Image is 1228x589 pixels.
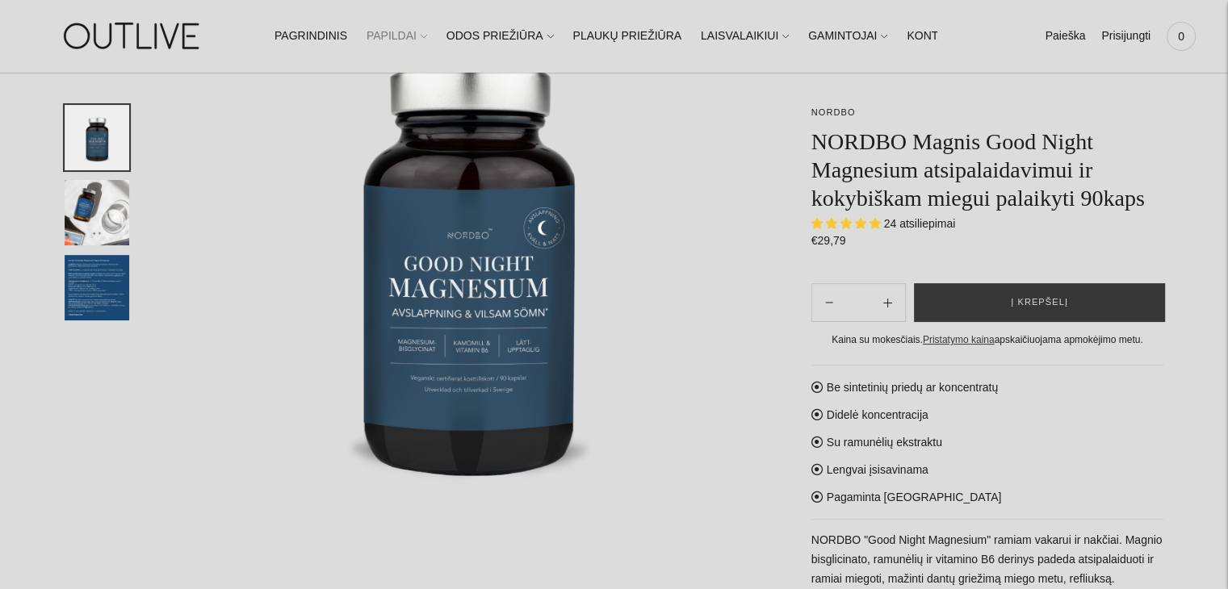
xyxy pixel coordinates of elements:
[446,19,554,54] a: ODOS PRIEŽIŪRA
[367,19,427,54] a: PAPILDAI
[811,217,884,230] span: 4.79 stars
[923,334,995,345] a: Pristatymo kaina
[846,291,870,315] input: Product quantity
[914,283,1165,322] button: Į krepšelį
[1167,19,1196,54] a: 0
[811,234,846,247] span: €29,79
[701,19,789,54] a: LAISVALAIKIUI
[808,19,887,54] a: GAMINTOJAI
[1011,294,1068,311] span: Į krepšelį
[65,255,129,320] button: Translation missing: en.general.accessibility.image_thumbail
[275,19,347,54] a: PAGRINDINIS
[870,283,905,322] button: Subtract product quantity
[811,332,1163,349] div: Kaina su mokesčiais. apskaičiuojama apmokėjimo metu.
[811,107,856,117] a: NORDBO
[1101,19,1150,54] a: Prisijungti
[65,105,129,170] button: Translation missing: en.general.accessibility.image_thumbail
[812,283,846,322] button: Add product quantity
[811,127,1163,212] h1: NORDBO Magnis Good Night Magnesium atsipalaidavimui ir kokybiškam miegui palaikyti 90kaps
[32,8,234,64] img: OUTLIVE
[1045,19,1085,54] a: Paieška
[884,217,956,230] span: 24 atsiliepimai
[572,19,681,54] a: PLAUKŲ PRIEŽIŪRA
[1170,25,1192,48] span: 0
[907,19,969,54] a: KONTAKTAI
[65,180,129,245] button: Translation missing: en.general.accessibility.image_thumbail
